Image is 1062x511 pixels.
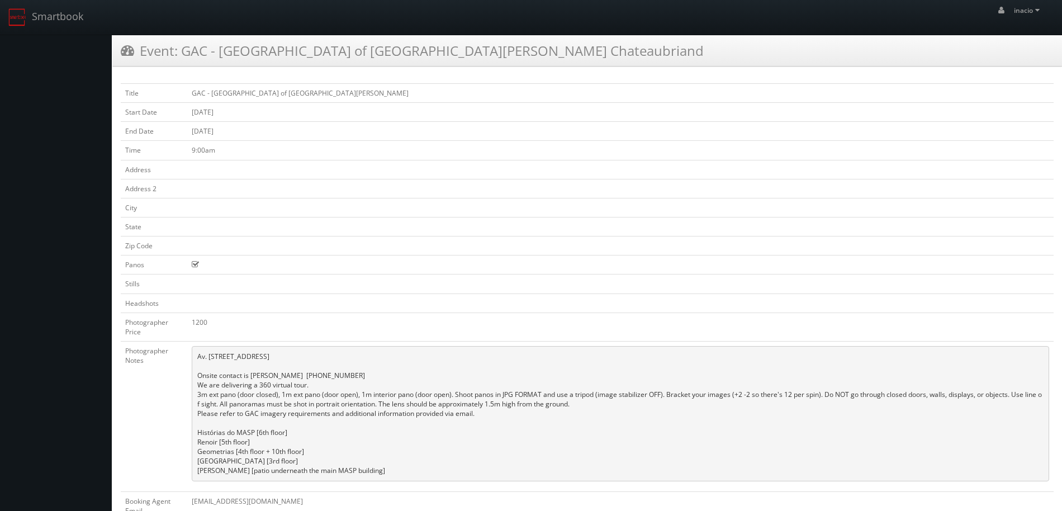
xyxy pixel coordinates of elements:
img: smartbook-logo.png [8,8,26,26]
td: Zip Code [121,236,187,255]
td: 9:00am [187,141,1054,160]
td: Panos [121,255,187,275]
td: GAC - [GEOGRAPHIC_DATA] of [GEOGRAPHIC_DATA][PERSON_NAME] [187,84,1054,103]
td: Headshots [121,294,187,313]
td: [DATE] [187,103,1054,122]
td: 1200 [187,313,1054,341]
td: End Date [121,122,187,141]
td: City [121,198,187,217]
pre: Av. [STREET_ADDRESS] Onsite contact is [PERSON_NAME] [PHONE_NUMBER] We are delivering a 360 virtu... [192,346,1049,481]
td: Stills [121,275,187,294]
td: Photographer Price [121,313,187,341]
td: Address [121,160,187,179]
td: Time [121,141,187,160]
h3: Event: GAC - [GEOGRAPHIC_DATA] of [GEOGRAPHIC_DATA][PERSON_NAME] Chateaubriand [121,41,704,60]
td: Start Date [121,103,187,122]
td: [DATE] [187,122,1054,141]
span: inacio [1014,6,1043,15]
td: Photographer Notes [121,341,187,491]
td: Title [121,84,187,103]
td: Address 2 [121,179,187,198]
td: State [121,217,187,236]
